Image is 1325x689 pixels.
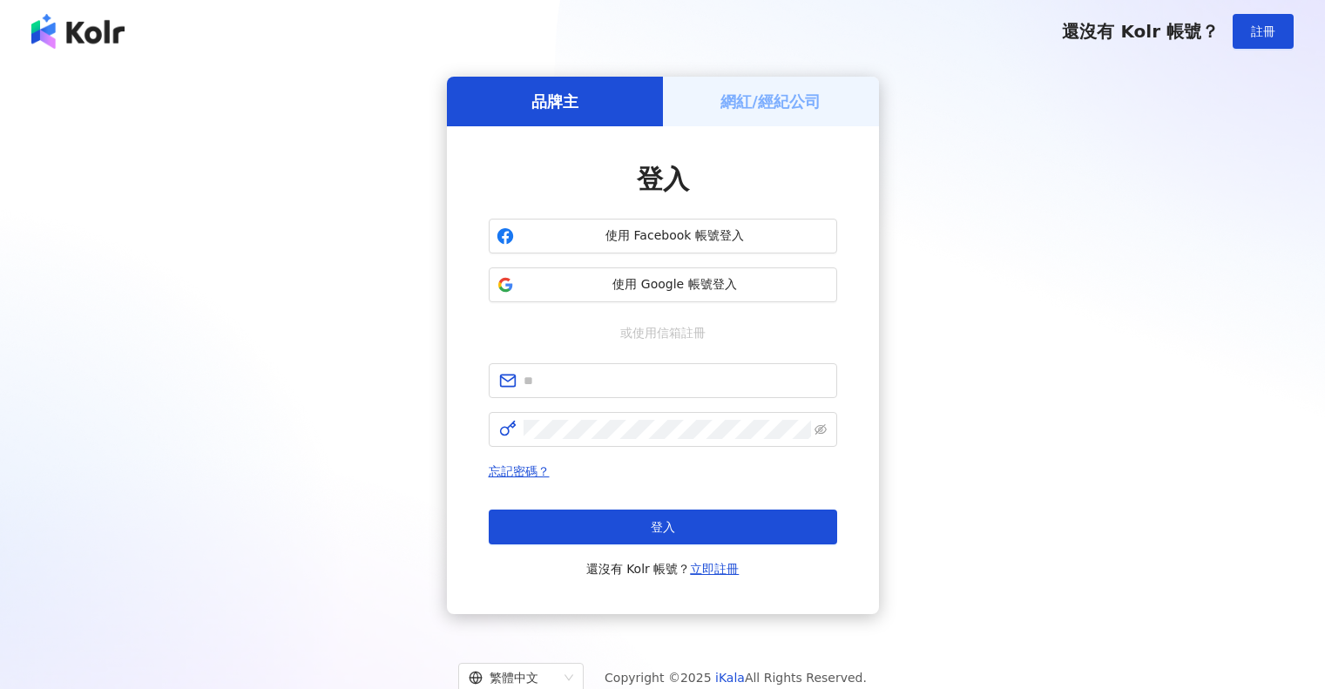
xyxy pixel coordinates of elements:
button: 使用 Google 帳號登入 [489,267,837,302]
span: 還沒有 Kolr 帳號？ [586,558,740,579]
span: 登入 [651,520,675,534]
span: Copyright © 2025 All Rights Reserved. [605,667,867,688]
h5: 品牌主 [531,91,578,112]
span: eye-invisible [815,423,827,436]
button: 登入 [489,510,837,544]
span: 登入 [637,164,689,194]
img: logo [31,14,125,49]
a: 忘記密碼？ [489,464,550,478]
span: 還沒有 Kolr 帳號？ [1062,21,1219,42]
a: iKala [715,671,745,685]
a: 立即註冊 [690,562,739,576]
span: 註冊 [1251,24,1275,38]
span: 使用 Facebook 帳號登入 [521,227,829,245]
button: 註冊 [1233,14,1294,49]
span: 使用 Google 帳號登入 [521,276,829,294]
button: 使用 Facebook 帳號登入 [489,219,837,253]
h5: 網紅/經紀公司 [720,91,821,112]
span: 或使用信箱註冊 [608,323,718,342]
